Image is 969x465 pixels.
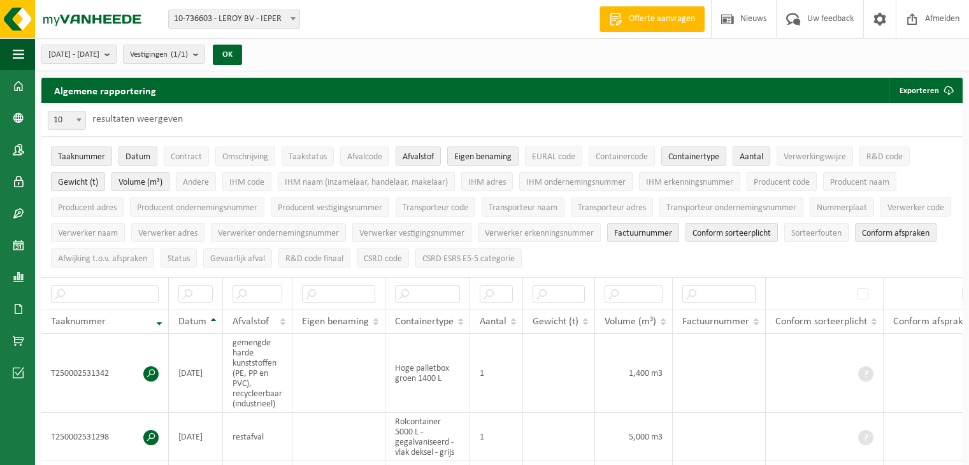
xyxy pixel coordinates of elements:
button: AfvalcodeAfvalcode: Activate to sort [340,147,389,166]
span: Factuurnummer [614,229,672,238]
td: Hoge palletbox groen 1400 L [385,334,470,413]
span: Volume (m³) [118,178,162,187]
span: Conform sorteerplicht [775,317,867,327]
span: Transporteur code [403,203,468,213]
span: Producent ondernemingsnummer [137,203,257,213]
span: Conform sorteerplicht [693,229,771,238]
button: TaakstatusTaakstatus: Activate to sort [282,147,334,166]
button: Verwerker adresVerwerker adres: Activate to sort [131,223,205,242]
button: Transporteur adresTransporteur adres: Activate to sort [571,197,653,217]
span: Status [168,254,190,264]
button: Verwerker vestigingsnummerVerwerker vestigingsnummer: Activate to sort [352,223,471,242]
td: [DATE] [169,334,223,413]
td: restafval [223,413,292,461]
span: Datum [126,152,150,162]
button: Producent ondernemingsnummerProducent ondernemingsnummer: Activate to sort [130,197,264,217]
td: Rolcontainer 5000 L - gegalvaniseerd - vlak deksel - grijs [385,413,470,461]
button: CSRD codeCSRD code: Activate to sort [357,248,409,268]
span: Taaknummer [58,152,105,162]
span: Containercode [596,152,648,162]
span: IHM ondernemingsnummer [526,178,626,187]
button: Producent vestigingsnummerProducent vestigingsnummer: Activate to sort [271,197,389,217]
span: IHM erkenningsnummer [646,178,733,187]
button: AndereAndere: Activate to sort [176,172,216,191]
button: SorteerfoutenSorteerfouten: Activate to sort [784,223,849,242]
span: Verwerker vestigingsnummer [359,229,464,238]
button: VerwerkingswijzeVerwerkingswijze: Activate to sort [777,147,853,166]
td: 1,400 m3 [595,334,673,413]
span: Afvalstof [403,152,434,162]
span: Producent vestigingsnummer [278,203,382,213]
button: Verwerker ondernemingsnummerVerwerker ondernemingsnummer: Activate to sort [211,223,346,242]
button: Vestigingen(1/1) [123,45,205,64]
span: Datum [178,317,206,327]
span: Containertype [668,152,719,162]
span: Andere [183,178,209,187]
span: Taakstatus [289,152,327,162]
td: gemengde harde kunststoffen (PE, PP en PVC), recycleerbaar (industrieel) [223,334,292,413]
button: OK [213,45,242,65]
button: Producent naamProducent naam: Activate to sort [823,172,896,191]
span: CSRD ESRS E5-5 categorie [422,254,515,264]
button: AfvalstofAfvalstof: Activate to sort [396,147,441,166]
span: Nummerplaat [817,203,867,213]
button: StatusStatus: Activate to sort [161,248,197,268]
span: Gewicht (t) [58,178,98,187]
span: Gewicht (t) [533,317,578,327]
button: IHM naam (inzamelaar, handelaar, makelaar)IHM naam (inzamelaar, handelaar, makelaar): Activate to... [278,172,455,191]
span: Producent adres [58,203,117,213]
h2: Algemene rapportering [41,78,169,103]
td: T250002531342 [41,334,169,413]
span: Offerte aanvragen [626,13,698,25]
span: Eigen benaming [302,317,369,327]
span: 10-736603 - LEROY BV - IEPER [169,10,299,28]
button: CSRD ESRS E5-5 categorieCSRD ESRS E5-5 categorie: Activate to sort [415,248,522,268]
button: IHM ondernemingsnummerIHM ondernemingsnummer: Activate to sort [519,172,633,191]
button: Gevaarlijk afval : Activate to sort [203,248,272,268]
button: Transporteur naamTransporteur naam: Activate to sort [482,197,564,217]
span: Transporteur adres [578,203,646,213]
span: Afvalstof [233,317,269,327]
button: [DATE] - [DATE] [41,45,117,64]
button: Verwerker codeVerwerker code: Activate to sort [880,197,951,217]
button: FactuurnummerFactuurnummer: Activate to sort [607,223,679,242]
td: 5,000 m3 [595,413,673,461]
span: IHM adres [468,178,506,187]
button: Conform afspraken : Activate to sort [855,223,937,242]
span: Omschrijving [222,152,268,162]
span: Verwerker adres [138,229,197,238]
span: Transporteur naam [489,203,557,213]
span: Afwijking t.o.v. afspraken [58,254,147,264]
a: Offerte aanvragen [599,6,705,32]
td: T250002531298 [41,413,169,461]
button: Transporteur ondernemingsnummerTransporteur ondernemingsnummer : Activate to sort [659,197,803,217]
button: Producent codeProducent code: Activate to sort [747,172,817,191]
span: Taaknummer [51,317,106,327]
span: Aantal [480,317,506,327]
span: Verwerker erkenningsnummer [485,229,594,238]
span: Producent naam [830,178,889,187]
label: resultaten weergeven [92,114,183,124]
button: ContainertypeContainertype: Activate to sort [661,147,726,166]
span: Eigen benaming [454,152,512,162]
button: R&D code finaalR&amp;D code finaal: Activate to sort [278,248,350,268]
span: Transporteur ondernemingsnummer [666,203,796,213]
button: DatumDatum: Activate to sort [118,147,157,166]
span: Verwerker code [887,203,944,213]
button: Verwerker naamVerwerker naam: Activate to sort [51,223,125,242]
td: 1 [470,413,523,461]
span: R&D code finaal [285,254,343,264]
button: Eigen benamingEigen benaming: Activate to sort [447,147,519,166]
span: 10-736603 - LEROY BV - IEPER [168,10,300,29]
button: OmschrijvingOmschrijving: Activate to sort [215,147,275,166]
span: Vestigingen [130,45,188,64]
span: Verwerker ondernemingsnummer [218,229,339,238]
span: IHM code [229,178,264,187]
span: R&D code [866,152,903,162]
span: [DATE] - [DATE] [48,45,99,64]
button: Afwijking t.o.v. afsprakenAfwijking t.o.v. afspraken: Activate to sort [51,248,154,268]
span: Verwerker naam [58,229,118,238]
button: IHM adresIHM adres: Activate to sort [461,172,513,191]
span: 10 [48,111,85,129]
button: IHM codeIHM code: Activate to sort [222,172,271,191]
